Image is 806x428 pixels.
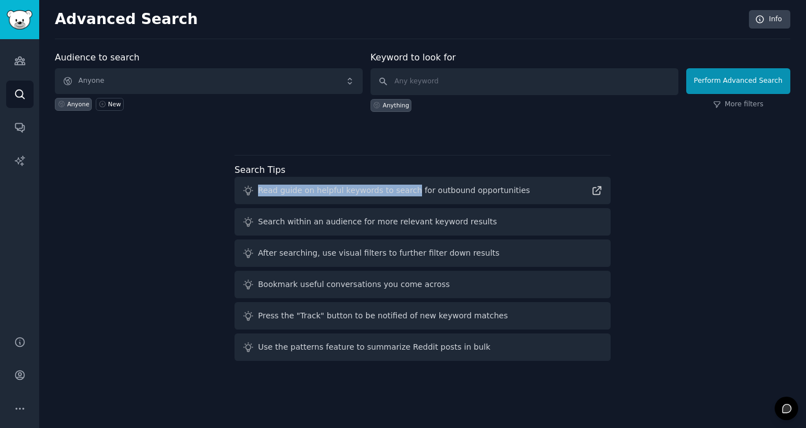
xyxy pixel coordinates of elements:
[7,10,32,30] img: GummySearch logo
[55,52,139,63] label: Audience to search
[686,68,790,94] button: Perform Advanced Search
[258,247,499,259] div: After searching, use visual filters to further filter down results
[749,10,790,29] a: Info
[258,310,508,322] div: Press the "Track" button to be notified of new keyword matches
[371,52,456,63] label: Keyword to look for
[55,68,363,94] button: Anyone
[108,100,121,108] div: New
[383,101,409,109] div: Anything
[258,216,497,228] div: Search within an audience for more relevant keyword results
[371,68,678,95] input: Any keyword
[258,279,450,290] div: Bookmark useful conversations you come across
[55,11,743,29] h2: Advanced Search
[235,164,285,175] label: Search Tips
[96,98,123,111] a: New
[713,100,763,110] a: More filters
[67,100,90,108] div: Anyone
[258,341,490,353] div: Use the patterns feature to summarize Reddit posts in bulk
[258,185,530,196] div: Read guide on helpful keywords to search for outbound opportunities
